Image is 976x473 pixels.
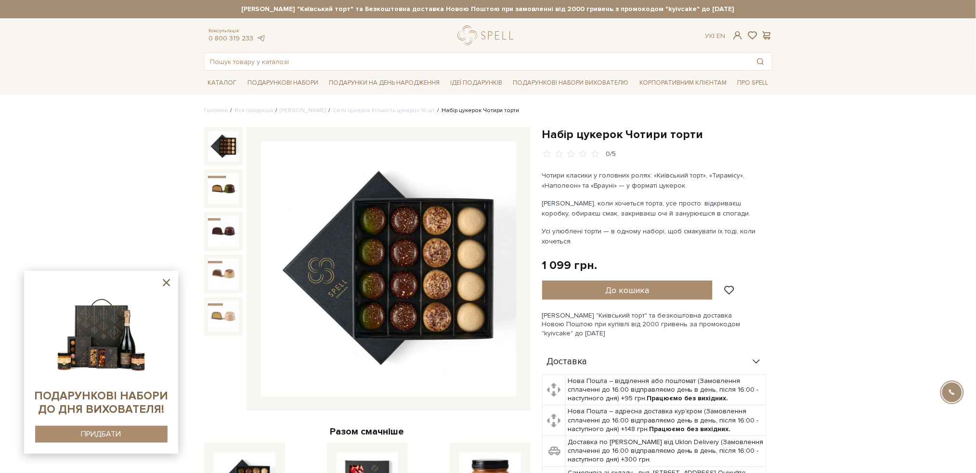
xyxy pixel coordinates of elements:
[566,405,767,436] td: Нова Пошта – адресна доставка кур'єром (Замовлення сплаченні до 16:00 відправляємо день в день, п...
[333,107,435,114] a: Сети цукерок Кількість цукерок 16 шт
[261,141,516,396] img: Набір цукерок Чотири торти
[256,34,266,42] a: telegram
[208,258,239,289] img: Набір цукерок Чотири торти
[542,226,768,246] p: Усі улюблені торти — в одному наборі, щоб смакувати їх тоді, коли хочеться.
[547,358,587,366] span: Доставка
[750,53,772,70] button: Пошук товару у каталозі
[204,425,531,438] div: Разом смачніше
[208,173,239,204] img: Набір цукерок Чотири торти
[606,285,650,295] span: До кошика
[208,131,239,162] img: Набір цукерок Чотири торти
[509,75,633,91] a: Подарункові набори вихователю
[446,76,506,90] a: Ідеї подарунків
[457,26,518,45] a: logo
[280,107,326,114] a: [PERSON_NAME]
[204,107,228,114] a: Головна
[566,436,767,467] td: Доставка по [PERSON_NAME] від Uklon Delivery (Замовлення сплаченні до 16:00 відправляємо день в д...
[733,76,772,90] a: Про Spell
[647,394,729,402] b: Працюємо без вихідних.
[244,76,322,90] a: Подарункові набори
[542,170,768,191] p: Чотири класики у головних ролях: «Київський торт», «Тирамісу», «Наполеон» та «Брауні» — у форматі...
[542,127,772,142] h1: Набір цукерок Чотири торти
[542,281,713,300] button: До кошика
[566,374,767,405] td: Нова Пошта – відділення або поштомат (Замовлення сплаченні до 16:00 відправляємо день в день, піс...
[209,28,266,34] span: Консультація:
[542,198,768,218] p: [PERSON_NAME], коли хочеться торта, усе просто: відкриваєш коробку, обираєш смак, закриваєш очі й...
[325,76,443,90] a: Подарунки на День народження
[205,53,750,70] input: Пошук товару у каталозі
[705,32,725,40] div: Ук
[716,32,725,40] a: En
[204,76,241,90] a: Каталог
[542,311,772,338] div: [PERSON_NAME] "Київський торт" та безкоштовна доставка Новою Поштою при купівлі від 2000 гривень ...
[542,258,598,273] div: 1 099 грн.
[713,32,715,40] span: |
[209,34,254,42] a: 0 800 319 233
[204,5,772,13] strong: [PERSON_NAME] "Київський торт" та Безкоштовна доставка Новою Поштою при замовленні від 2000 гриве...
[435,106,520,115] li: Набір цукерок Чотири торти
[606,150,616,159] div: 0/5
[235,107,273,114] a: Вся продукція
[208,301,239,332] img: Набір цукерок Чотири торти
[636,75,730,91] a: Корпоративним клієнтам
[208,216,239,246] img: Набір цукерок Чотири торти
[649,425,731,433] b: Працюємо без вихідних.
